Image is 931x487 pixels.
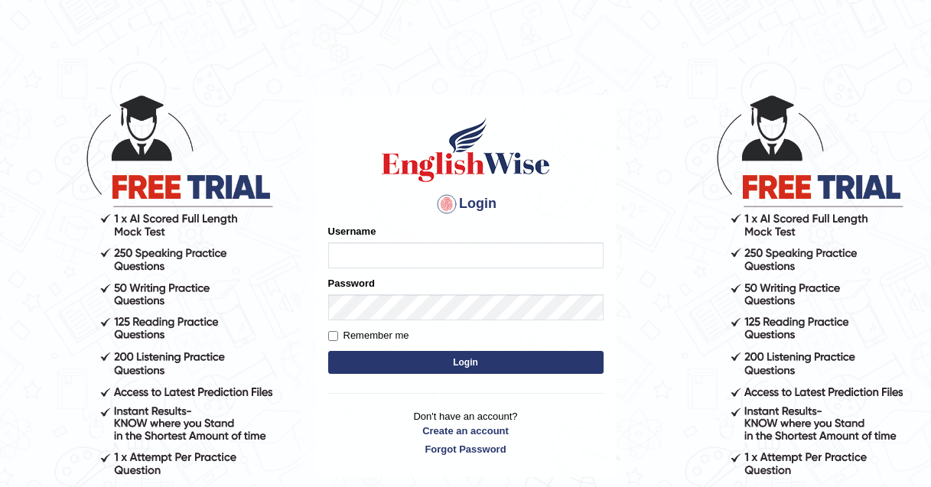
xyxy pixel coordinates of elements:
a: Create an account [328,424,604,438]
img: Logo of English Wise sign in for intelligent practice with AI [379,115,553,184]
p: Don't have an account? [328,409,604,456]
label: Remember me [328,328,409,343]
label: Username [328,224,376,239]
a: Forgot Password [328,442,604,456]
label: Password [328,276,375,291]
button: Login [328,351,604,374]
input: Remember me [328,331,338,341]
h4: Login [328,192,604,216]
